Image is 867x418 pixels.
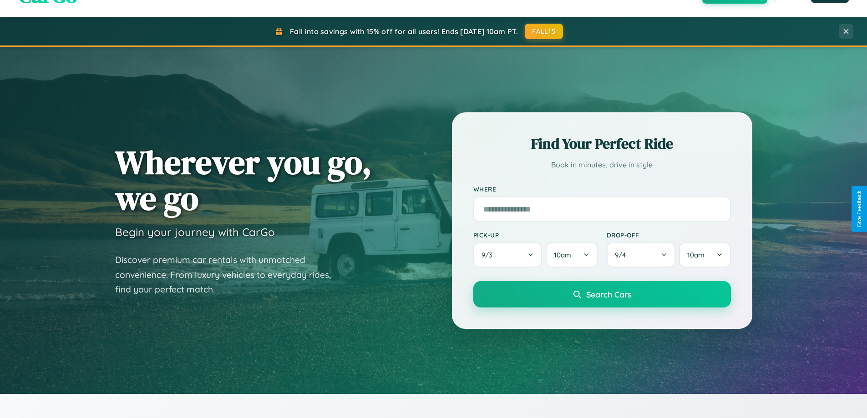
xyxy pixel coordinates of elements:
h1: Wherever you go, we go [115,144,372,216]
label: Where [473,185,731,193]
h2: Find Your Perfect Ride [473,134,731,154]
span: Search Cars [586,289,631,299]
p: Book in minutes, drive in style [473,158,731,171]
span: 9 / 4 [615,251,630,259]
button: FALL15 [525,24,563,39]
span: 10am [687,251,705,259]
button: 10am [679,242,730,267]
div: Give Feedback [856,191,862,227]
button: 10am [546,242,597,267]
label: Pick-up [473,231,598,239]
p: Discover premium car rentals with unmatched convenience. From luxury vehicles to everyday rides, ... [115,252,343,297]
label: Drop-off [607,231,731,239]
button: 9/4 [607,242,676,267]
h3: Begin your journey with CarGo [115,225,275,239]
button: Search Cars [473,281,731,307]
span: 10am [554,251,571,259]
button: 9/3 [473,242,543,267]
span: 9 / 3 [482,251,497,259]
span: Fall into savings with 15% off for all users! Ends [DATE] 10am PT. [290,27,518,36]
